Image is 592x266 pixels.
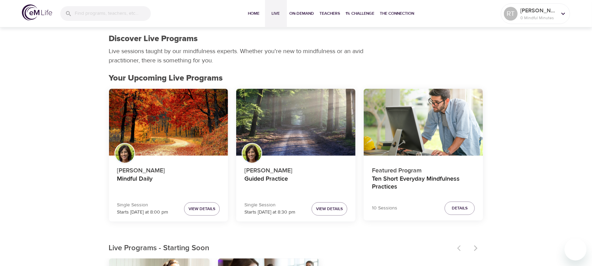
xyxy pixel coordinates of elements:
[316,205,343,213] span: View Details
[244,175,347,192] h4: Guided Practice
[75,6,151,21] input: Find programs, teachers, etc...
[22,4,52,21] img: logo
[312,202,347,216] button: View Details
[445,202,475,215] button: Details
[109,89,228,156] button: Mindful Daily
[236,89,355,156] button: Guided Practice
[109,243,453,254] p: Live Programs - Starting Soon
[372,163,475,175] p: Featured Program
[117,163,220,175] p: [PERSON_NAME]
[268,10,284,17] span: Live
[117,175,220,192] h4: Mindful Daily
[452,205,468,212] span: Details
[109,34,198,44] h1: Discover Live Programs
[109,47,366,65] p: Live sessions taught by our mindfulness experts. Whether you're new to mindfulness or an avid pra...
[290,10,314,17] span: On-Demand
[364,89,483,156] button: Ten Short Everyday Mindfulness Practices
[244,209,295,216] p: Starts [DATE] at 8:30 pm
[117,202,168,209] p: Single Session
[244,202,295,209] p: Single Session
[520,7,557,15] p: [PERSON_NAME]
[380,10,414,17] span: The Connection
[109,73,483,83] h2: Your Upcoming Live Programs
[189,205,215,213] span: View Details
[346,10,375,17] span: 1% Challenge
[246,10,262,17] span: Home
[117,209,168,216] p: Starts [DATE] at 8:00 pm
[184,202,220,216] button: View Details
[372,175,475,192] h4: Ten Short Everyday Mindfulness Practices
[520,15,557,21] p: 0 Mindful Minutes
[504,7,518,21] div: RT
[372,205,397,212] p: 10 Sessions
[244,163,347,175] p: [PERSON_NAME]
[320,10,340,17] span: Teachers
[565,239,587,261] iframe: Button to launch messaging window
